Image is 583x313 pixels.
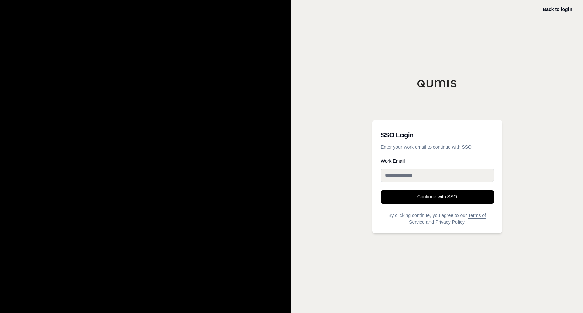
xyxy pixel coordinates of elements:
button: Continue with SSO [381,190,494,204]
h3: SSO Login [381,128,494,142]
label: Work Email [381,159,494,163]
img: Qumis [417,80,457,88]
p: Enter your work email to continue with SSO [381,144,494,150]
a: Back to login [543,7,572,12]
a: Privacy Policy [435,219,464,225]
p: By clicking continue, you agree to our and . [381,212,494,225]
